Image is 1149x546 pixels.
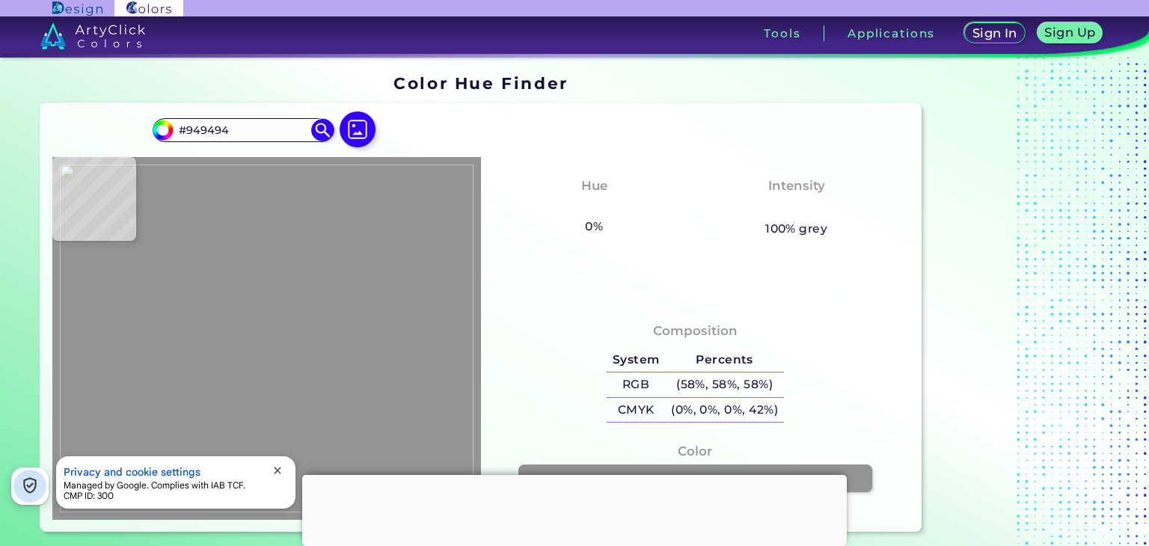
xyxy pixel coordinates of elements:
[607,348,665,372] h5: System
[975,28,1015,39] h5: Sign In
[764,28,800,39] h3: Tools
[665,372,783,397] h5: (58%, 58%, 58%)
[302,475,847,542] iframe: Advertisement
[653,320,738,342] h4: Composition
[1047,27,1094,38] h5: Sign Up
[569,199,619,217] h3: None
[60,165,474,512] img: 5413ea0f-94ce-417b-85a1-9d197c226eb6
[579,217,608,236] h5: 0%
[928,68,1115,537] iframe: Advertisement
[967,24,1023,43] a: Sign In
[848,28,935,39] h3: Applications
[771,199,821,217] h3: None
[607,372,665,397] h5: RGB
[678,441,712,462] h4: Color
[768,175,825,197] h4: Intensity
[40,22,146,49] img: logo_artyclick_colors_white.svg
[607,398,665,423] h5: CMYK
[1041,24,1100,43] a: Sign Up
[174,120,313,141] input: type color..
[581,175,607,197] h4: Hue
[765,219,827,239] h5: 100% grey
[52,1,102,16] img: ArtyClick Design logo
[393,72,568,94] h1: Color Hue Finder
[665,398,783,423] h5: (0%, 0%, 0%, 42%)
[340,111,376,147] img: icon picture
[311,119,334,141] img: icon search
[665,348,783,372] h5: Percents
